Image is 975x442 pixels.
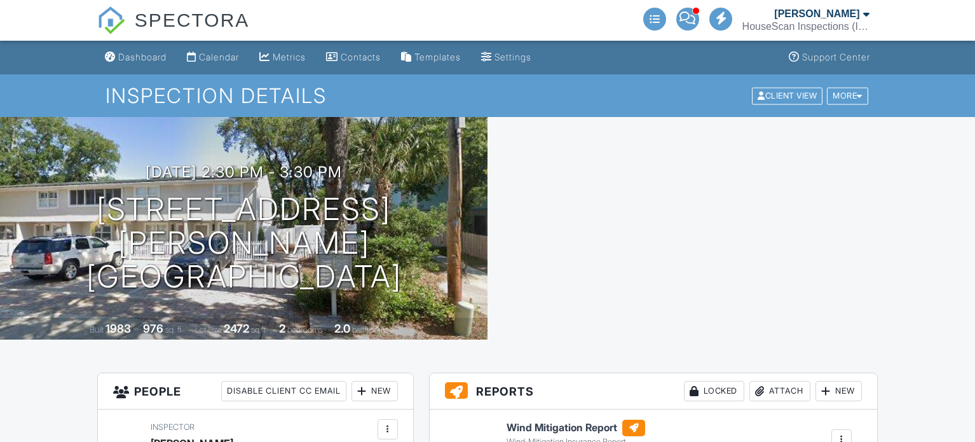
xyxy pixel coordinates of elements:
a: Dashboard [100,46,172,69]
a: Settings [476,46,536,69]
a: Client View [751,90,826,100]
div: 2472 [224,322,249,335]
div: Dashboard [118,52,167,62]
span: SPECTORA [135,6,250,33]
span: sq.ft. [251,325,267,335]
span: sq. ft. [165,325,183,335]
h3: [DATE] 2:30 pm - 3:30 pm [146,163,342,181]
span: bathrooms [352,325,388,335]
span: Lot Size [195,325,222,335]
a: Contacts [321,46,386,69]
div: Calendar [199,52,239,62]
h3: People [98,373,412,410]
div: Client View [752,87,822,104]
h3: Reports [430,373,877,410]
div: Metrics [273,52,306,62]
div: [PERSON_NAME] [774,8,859,20]
a: Calendar [182,46,244,69]
a: Support Center [784,46,875,69]
h1: [STREET_ADDRESS][PERSON_NAME] [GEOGRAPHIC_DATA] [20,193,467,293]
div: 2.0 [334,322,350,335]
a: Metrics [254,46,311,69]
h6: Wind Mitigation Report [507,420,645,436]
div: Disable Client CC Email [221,381,346,401]
img: The Best Home Inspection Software - Spectora [97,6,125,34]
span: Built [90,325,104,335]
h1: Inspection Details [106,85,869,107]
div: New [351,381,398,401]
span: Inspector [151,422,194,432]
a: Templates [396,46,466,69]
div: Locked [684,381,744,401]
div: HouseScan Inspections (INS) [742,20,869,33]
div: New [815,381,862,401]
div: More [827,87,868,104]
a: SPECTORA [97,19,249,43]
div: 2 [279,322,285,335]
div: Settings [494,52,531,62]
div: 1983 [106,322,131,335]
div: Support Center [802,52,870,62]
div: Contacts [341,52,381,62]
div: Templates [414,52,461,62]
div: 976 [143,322,163,335]
span: bedrooms [287,325,322,335]
div: Attach [749,381,810,401]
